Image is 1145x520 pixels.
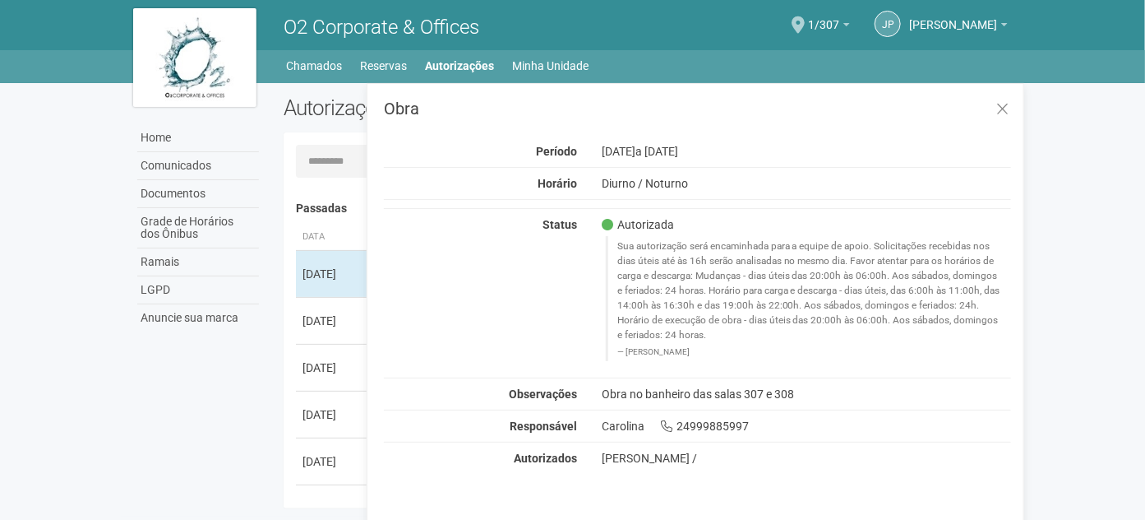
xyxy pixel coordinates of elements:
div: Carolina 24999885997 [589,419,1024,434]
a: [PERSON_NAME] [909,21,1008,34]
div: [DATE] [302,360,363,376]
a: 1/307 [808,21,850,34]
h4: Passadas [296,202,1000,215]
a: Documentos [137,180,259,208]
div: Obra no banheiro das salas 307 e 308 [589,387,1024,402]
div: [DATE] [302,453,363,470]
a: Ramais [137,248,259,276]
a: Grade de Horários dos Ônibus [137,208,259,248]
strong: Status [542,218,577,231]
a: Chamados [287,54,343,77]
strong: Responsável [510,420,577,433]
img: logo.jpg [133,8,256,107]
a: Autorizações [426,54,495,77]
div: [DATE] [302,313,363,329]
div: Diurno / Noturno [589,176,1024,191]
a: Minha Unidade [513,54,589,77]
span: O2 Corporate & Offices [284,16,479,39]
strong: Período [536,145,577,158]
th: Data [296,224,370,251]
div: [DATE] [302,266,363,282]
footer: [PERSON_NAME] [617,346,1003,358]
strong: Autorizados [514,452,577,465]
h2: Autorizações [284,95,635,120]
h3: Obra [384,100,1011,117]
blockquote: Sua autorização será encaminhada para a equipe de apoio. Solicitações recebidas nos dias úteis at... [606,236,1012,360]
a: LGPD [137,276,259,304]
a: JP [875,11,901,37]
span: 1/307 [808,2,839,31]
span: João Pedro do Nascimento [909,2,997,31]
div: [DATE] [589,144,1024,159]
a: Reservas [361,54,408,77]
a: Anuncie sua marca [137,304,259,332]
a: Comunicados [137,152,259,180]
strong: Observações [509,388,577,401]
a: Home [137,124,259,152]
span: a [DATE] [635,145,678,158]
strong: Horário [538,177,577,190]
span: Autorizada [602,217,674,232]
div: [DATE] [302,406,363,423]
div: [PERSON_NAME] / [602,451,1012,466]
